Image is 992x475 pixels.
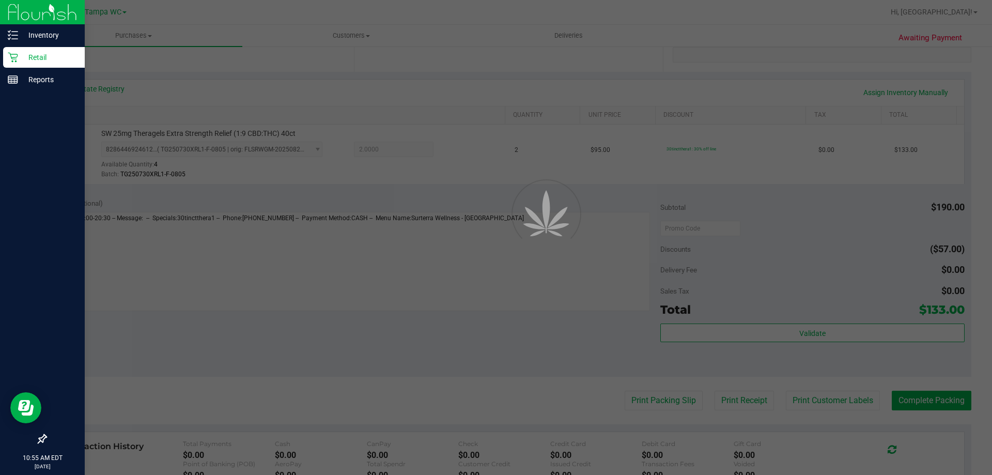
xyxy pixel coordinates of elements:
p: Reports [18,73,80,86]
p: Retail [18,51,80,64]
p: Inventory [18,29,80,41]
inline-svg: Retail [8,52,18,63]
inline-svg: Inventory [8,30,18,40]
p: 10:55 AM EDT [5,453,80,463]
iframe: Resource center [10,392,41,423]
p: [DATE] [5,463,80,470]
inline-svg: Reports [8,74,18,85]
